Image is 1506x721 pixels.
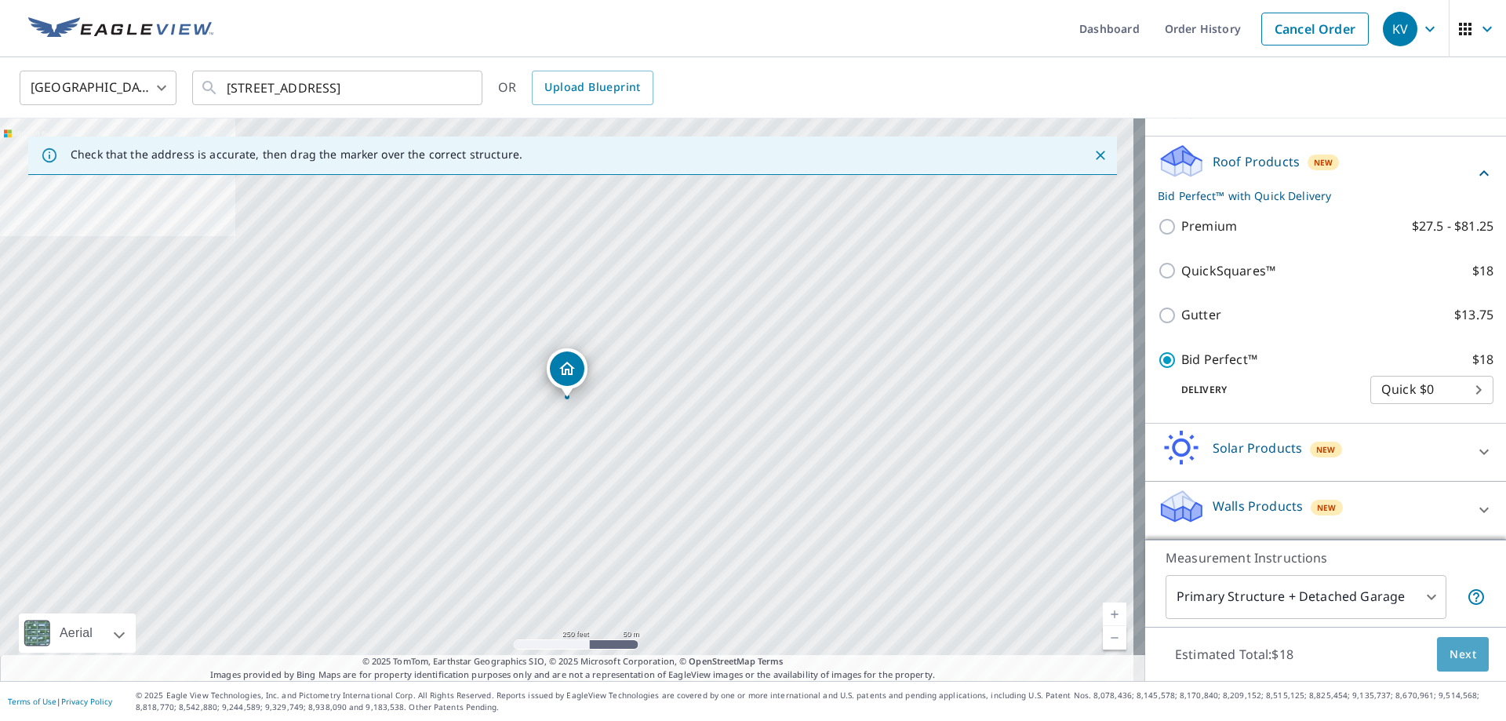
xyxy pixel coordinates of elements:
[758,655,784,667] a: Terms
[1437,637,1489,672] button: Next
[1103,603,1126,626] a: Current Level 17, Zoom In
[1213,152,1300,171] p: Roof Products
[61,696,112,707] a: Privacy Policy
[1383,12,1417,46] div: KV
[1181,305,1221,325] p: Gutter
[71,147,522,162] p: Check that the address is accurate, then drag the marker over the correct structure.
[1213,439,1302,457] p: Solar Products
[28,17,213,41] img: EV Logo
[547,348,587,397] div: Dropped pin, building 1, Residential property, 4716 142nd Pl SE Bellevue, WA 98006
[1158,188,1475,204] p: Bid Perfect™ with Quick Delivery
[19,614,136,653] div: Aerial
[1316,443,1336,456] span: New
[689,655,755,667] a: OpenStreetMap
[544,78,640,97] span: Upload Blueprint
[1370,368,1493,412] div: Quick $0
[8,697,112,706] p: |
[1412,217,1493,236] p: $27.5 - $81.25
[1472,350,1493,370] p: $18
[1450,645,1476,665] span: Next
[1261,13,1369,46] a: Cancel Order
[1158,488,1493,533] div: Walls ProductsNew
[136,690,1498,713] p: © 2025 Eagle View Technologies, Inc. and Pictometry International Corp. All Rights Reserved. Repo...
[1158,143,1493,204] div: Roof ProductsNewBid Perfect™ with Quick Delivery
[1314,156,1333,169] span: New
[227,66,450,110] input: Search by address or latitude-longitude
[1103,626,1126,650] a: Current Level 17, Zoom Out
[1181,217,1237,236] p: Premium
[362,655,784,668] span: © 2025 TomTom, Earthstar Geographics SIO, © 2025 Microsoft Corporation, ©
[1166,575,1446,619] div: Primary Structure + Detached Garage
[1090,145,1111,166] button: Close
[1162,637,1306,672] p: Estimated Total: $18
[8,696,56,707] a: Terms of Use
[1467,588,1486,606] span: Your report will include the primary structure and a detached garage if one exists.
[1317,501,1337,514] span: New
[55,614,97,653] div: Aerial
[1213,497,1303,515] p: Walls Products
[1181,261,1275,281] p: QuickSquares™
[532,71,653,105] a: Upload Blueprint
[1181,350,1257,370] p: Bid Perfect™
[1158,430,1493,475] div: Solar ProductsNew
[1158,383,1370,397] p: Delivery
[1472,261,1493,281] p: $18
[1166,548,1486,567] p: Measurement Instructions
[1454,305,1493,325] p: $13.75
[20,66,176,110] div: [GEOGRAPHIC_DATA]
[498,71,653,105] div: OR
